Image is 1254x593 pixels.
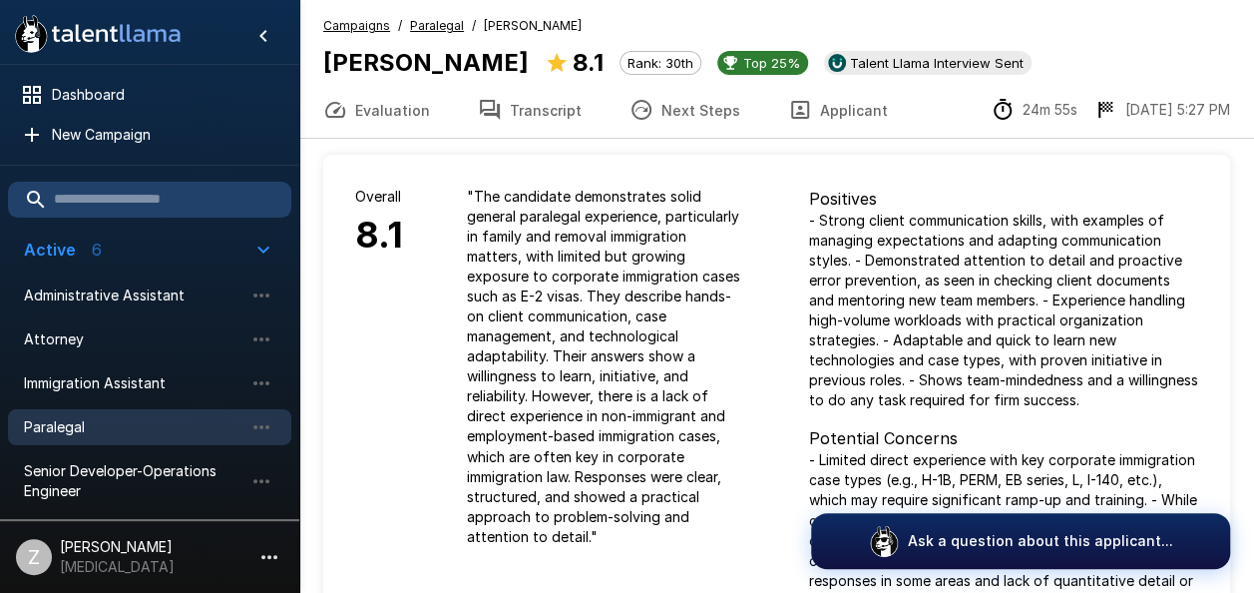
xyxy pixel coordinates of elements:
b: 8.1 [573,48,604,77]
h6: 8.1 [355,207,403,265]
img: ukg_logo.jpeg [828,54,846,72]
p: Overall [355,187,403,207]
span: Talent Llama Interview Sent [842,55,1032,71]
p: [DATE] 5:27 PM [1125,100,1230,120]
button: Next Steps [606,82,764,138]
span: [PERSON_NAME] [484,16,582,36]
u: Paralegal [410,18,464,33]
p: Ask a question about this applicant... [908,531,1173,551]
button: Evaluation [299,82,454,138]
p: 24m 55s [1023,100,1077,120]
div: View profile in UKG [824,51,1032,75]
span: / [398,16,402,36]
button: Transcript [454,82,606,138]
div: The date and time when the interview was completed [1093,98,1230,122]
p: - Strong client communication skills, with examples of managing expectations and adapting communi... [809,211,1199,410]
span: Rank: 30th [621,55,700,71]
p: Positives [809,187,1199,211]
b: [PERSON_NAME] [323,48,529,77]
p: Potential Concerns [809,426,1199,450]
img: logo_glasses@2x.png [868,525,900,557]
span: Top 25% [735,55,808,71]
button: Applicant [764,82,912,138]
span: / [472,16,476,36]
button: Ask a question about this applicant... [811,513,1230,569]
p: " The candidate demonstrates solid general paralegal experience, particularly in family and remov... [467,187,745,546]
u: Campaigns [323,18,390,33]
div: The time between starting and completing the interview [991,98,1077,122]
